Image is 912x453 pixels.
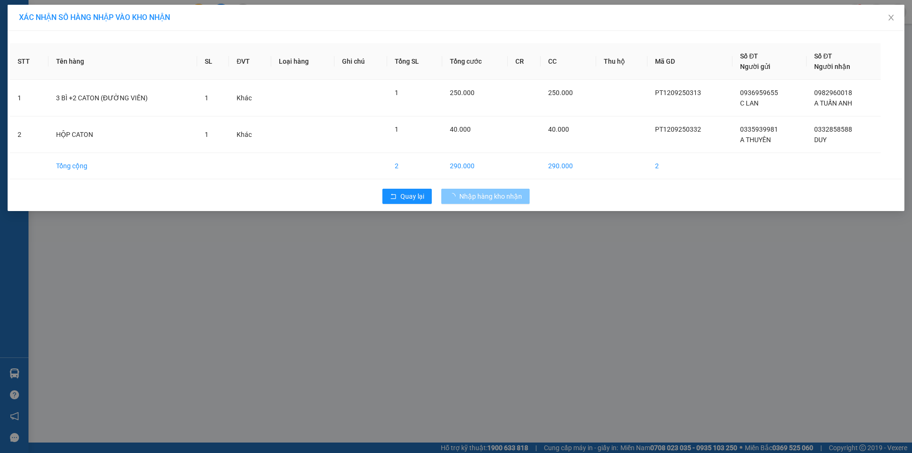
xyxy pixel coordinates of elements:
[655,89,701,96] span: PT1209250313
[548,89,573,96] span: 250.000
[740,63,770,70] span: Người gửi
[395,89,399,96] span: 1
[10,116,48,153] td: 2
[647,153,733,179] td: 2
[541,43,596,80] th: CC
[740,52,758,60] span: Số ĐT
[229,116,271,153] td: Khác
[887,14,895,21] span: close
[395,125,399,133] span: 1
[441,189,530,204] button: Nhập hàng kho nhận
[442,43,508,80] th: Tổng cước
[334,43,387,80] th: Ghi chú
[10,43,48,80] th: STT
[740,89,778,96] span: 0936959655
[400,191,424,202] span: Quay lại
[387,43,442,80] th: Tổng SL
[814,52,832,60] span: Số ĐT
[442,153,508,179] td: 290.000
[740,125,778,133] span: 0335939981
[10,80,48,116] td: 1
[229,43,271,80] th: ĐVT
[541,153,596,179] td: 290.000
[450,125,471,133] span: 40.000
[655,125,701,133] span: PT1209250332
[740,136,771,144] span: A THUYÊN
[814,99,852,107] span: A TUẤN ANH
[508,43,541,80] th: CR
[48,116,198,153] td: HỘP CATON
[48,153,198,179] td: Tổng cộng
[271,43,334,80] th: Loại hàng
[814,89,852,96] span: 0982960018
[814,63,850,70] span: Người nhận
[205,94,209,102] span: 1
[390,193,397,201] span: rollback
[814,125,852,133] span: 0332858588
[197,43,229,80] th: SL
[740,99,759,107] span: C LAN
[814,136,826,144] span: DUY
[647,43,733,80] th: Mã GD
[205,131,209,138] span: 1
[229,80,271,116] td: Khác
[596,43,647,80] th: Thu hộ
[459,191,522,202] span: Nhập hàng kho nhận
[548,125,569,133] span: 40.000
[19,13,170,22] span: XÁC NHẬN SỐ HÀNG NHẬP VÀO KHO NHẬN
[382,189,432,204] button: rollbackQuay lại
[48,43,198,80] th: Tên hàng
[878,5,904,31] button: Close
[387,153,442,179] td: 2
[449,193,459,200] span: loading
[48,80,198,116] td: 3 BÌ +2 CATON (ĐƯỜNG VIÊN)
[450,89,475,96] span: 250.000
